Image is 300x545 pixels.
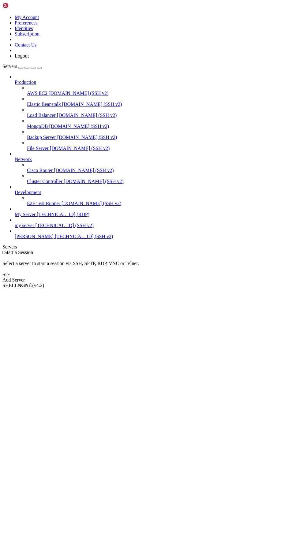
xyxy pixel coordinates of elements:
[27,91,298,96] a: AWS EC2 [DOMAIN_NAME] (SSH v2)
[15,206,298,217] li: My Server [TECHNICAL_ID] (RDP)
[36,223,94,228] span: [TECHNICAL_ID] (SSH v2)
[27,201,298,206] a: E2E Test Runner [DOMAIN_NAME] (SSH v2)
[32,283,44,288] span: 4.2.0
[2,2,38,9] img: Shellngn
[2,283,44,288] span: SHELL ©
[15,15,39,20] a: My Account
[27,135,56,140] span: Backup Server
[15,80,298,85] a: Production
[27,173,298,184] li: Cluster Controller [DOMAIN_NAME] (SSH v2)
[15,190,41,195] span: Development
[15,31,39,36] a: Subscription
[27,168,53,173] span: Cisco Router
[62,201,122,206] span: [DOMAIN_NAME] (SSH v2)
[15,42,37,47] a: Contact Us
[2,64,17,69] span: Servers
[49,91,109,96] span: [DOMAIN_NAME] (SSH v2)
[2,255,298,277] div: Select a server to start a session via SSH, SFTP, RDP, VNC or Telnet. -or-
[15,157,298,162] a: Network
[27,124,48,129] span: MongoDB
[27,179,62,184] span: Cluster Controller
[15,234,298,239] a: [PERSON_NAME] [TECHNICAL_ID] (SSH v2)
[27,135,298,140] a: Backup Server [DOMAIN_NAME] (SSH v2)
[27,107,298,118] li: Load Balancer [DOMAIN_NAME] (SSH v2)
[15,190,298,195] a: Development
[27,195,298,206] li: E2E Test Runner [DOMAIN_NAME] (SSH v2)
[15,223,34,228] span: my server
[2,64,42,69] a: Servers
[15,212,36,217] span: My Server
[15,26,33,31] a: Identities
[15,151,298,184] li: Network
[62,102,122,107] span: [DOMAIN_NAME] (SSH v2)
[27,118,298,129] li: MongoDB [DOMAIN_NAME] (SSH v2)
[57,135,117,140] span: [DOMAIN_NAME] (SSH v2)
[57,113,117,118] span: [DOMAIN_NAME] (SSH v2)
[27,113,56,118] span: Load Balancer
[15,223,298,228] a: my server [TECHNICAL_ID] (SSH v2)
[27,168,298,173] a: Cisco Router [DOMAIN_NAME] (SSH v2)
[27,102,298,107] a: Elastic Beanstalk [DOMAIN_NAME] (SSH v2)
[18,283,29,288] b: NGN
[15,184,298,206] li: Development
[15,74,298,151] li: Production
[27,146,298,151] a: File Server [DOMAIN_NAME] (SSH v2)
[27,124,298,129] a: MongoDB [DOMAIN_NAME] (SSH v2)
[15,53,29,58] a: Logout
[50,146,110,151] span: [DOMAIN_NAME] (SSH v2)
[15,234,54,239] span: [PERSON_NAME]
[27,113,298,118] a: Load Balancer [DOMAIN_NAME] (SSH v2)
[2,250,4,255] span: 
[49,124,109,129] span: [DOMAIN_NAME] (SSH v2)
[15,212,298,217] a: My Server [TECHNICAL_ID] (RDP)
[4,250,33,255] span: Start a Session
[27,140,298,151] li: File Server [DOMAIN_NAME] (SSH v2)
[15,157,32,162] span: Network
[27,201,60,206] span: E2E Test Runner
[2,277,298,283] div: Add Server
[15,20,38,25] a: Preferences
[15,80,36,85] span: Production
[27,146,49,151] span: File Server
[54,168,114,173] span: [DOMAIN_NAME] (SSH v2)
[27,102,61,107] span: Elastic Beanstalk
[27,96,298,107] li: Elastic Beanstalk [DOMAIN_NAME] (SSH v2)
[27,129,298,140] li: Backup Server [DOMAIN_NAME] (SSH v2)
[64,179,124,184] span: [DOMAIN_NAME] (SSH v2)
[27,85,298,96] li: AWS EC2 [DOMAIN_NAME] (SSH v2)
[55,234,113,239] span: [TECHNICAL_ID] (SSH v2)
[27,91,47,96] span: AWS EC2
[15,217,298,228] li: my server [TECHNICAL_ID] (SSH v2)
[15,228,298,239] li: [PERSON_NAME] [TECHNICAL_ID] (SSH v2)
[37,212,89,217] span: [TECHNICAL_ID] (RDP)
[27,179,298,184] a: Cluster Controller [DOMAIN_NAME] (SSH v2)
[2,244,298,250] div: Servers
[27,162,298,173] li: Cisco Router [DOMAIN_NAME] (SSH v2)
